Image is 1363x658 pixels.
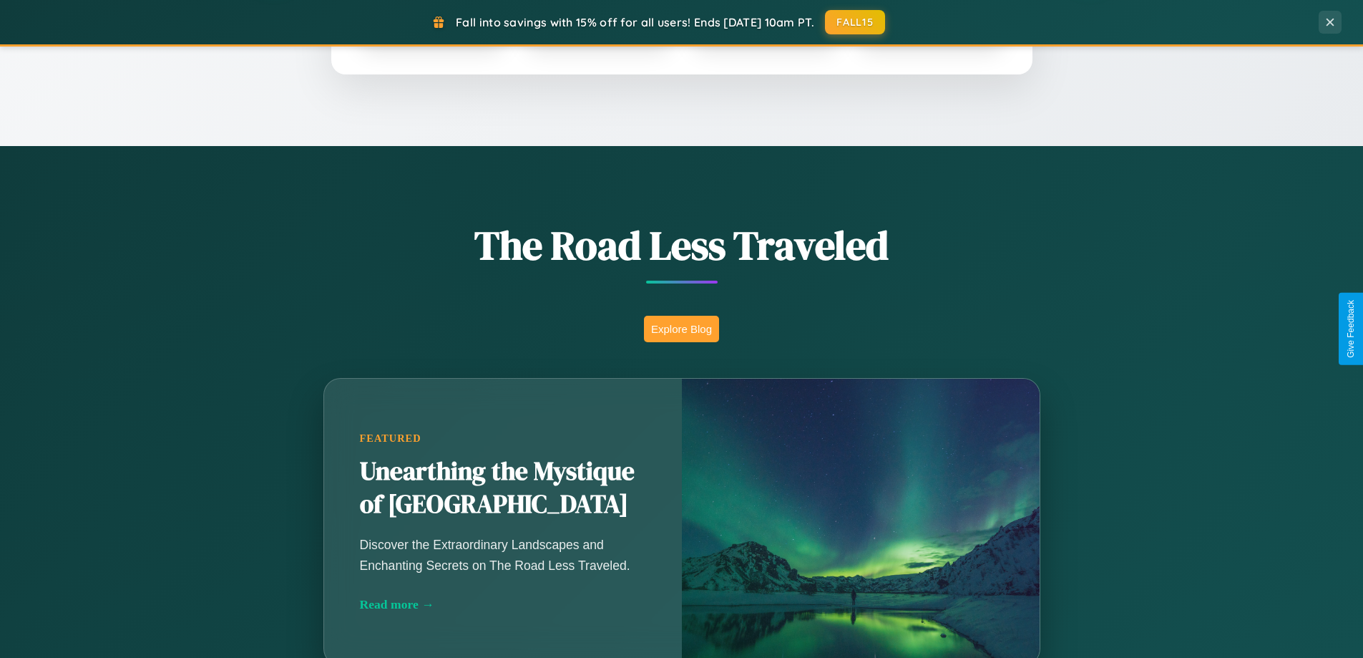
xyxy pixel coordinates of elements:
button: Explore Blog [644,316,719,342]
h1: The Road Less Traveled [253,218,1111,273]
div: Give Feedback [1346,300,1356,358]
p: Discover the Extraordinary Landscapes and Enchanting Secrets on The Road Less Traveled. [360,535,646,575]
div: Featured [360,432,646,445]
h2: Unearthing the Mystique of [GEOGRAPHIC_DATA] [360,455,646,521]
div: Read more → [360,597,646,612]
button: FALL15 [825,10,885,34]
span: Fall into savings with 15% off for all users! Ends [DATE] 10am PT. [456,15,814,29]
